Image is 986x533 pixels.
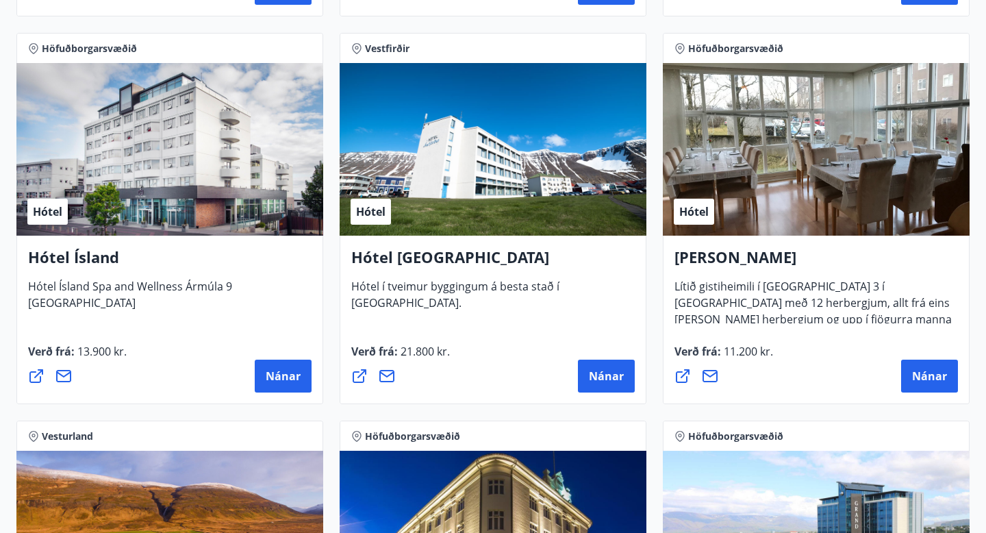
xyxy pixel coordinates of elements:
[721,344,773,359] span: 11.200 kr.
[266,369,301,384] span: Nánar
[674,279,952,354] span: Lítið gistiheimili í [GEOGRAPHIC_DATA] 3 í [GEOGRAPHIC_DATA] með 12 herbergjum, allt frá eins [PE...
[28,344,127,370] span: Verð frá :
[75,344,127,359] span: 13.900 kr.
[351,247,635,278] h4: Hótel [GEOGRAPHIC_DATA]
[578,360,635,393] button: Nánar
[365,42,409,55] span: Vestfirðir
[351,344,450,370] span: Verð frá :
[674,344,773,370] span: Verð frá :
[589,369,624,384] span: Nánar
[351,279,559,321] span: Hótel í tveimur byggingum á besta stað í [GEOGRAPHIC_DATA].
[42,42,137,55] span: Höfuðborgarsvæðið
[33,204,62,219] span: Hótel
[674,247,958,278] h4: [PERSON_NAME]
[688,42,783,55] span: Höfuðborgarsvæðið
[42,430,93,443] span: Vesturland
[688,430,783,443] span: Höfuðborgarsvæðið
[912,369,947,384] span: Nánar
[901,360,958,393] button: Nánar
[679,204,709,219] span: Hótel
[365,430,460,443] span: Höfuðborgarsvæðið
[255,360,312,393] button: Nánar
[356,204,385,219] span: Hótel
[28,247,312,278] h4: Hótel Ísland
[398,344,450,359] span: 21.800 kr.
[28,279,232,321] span: Hótel Ísland Spa and Wellness Ármúla 9 [GEOGRAPHIC_DATA]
